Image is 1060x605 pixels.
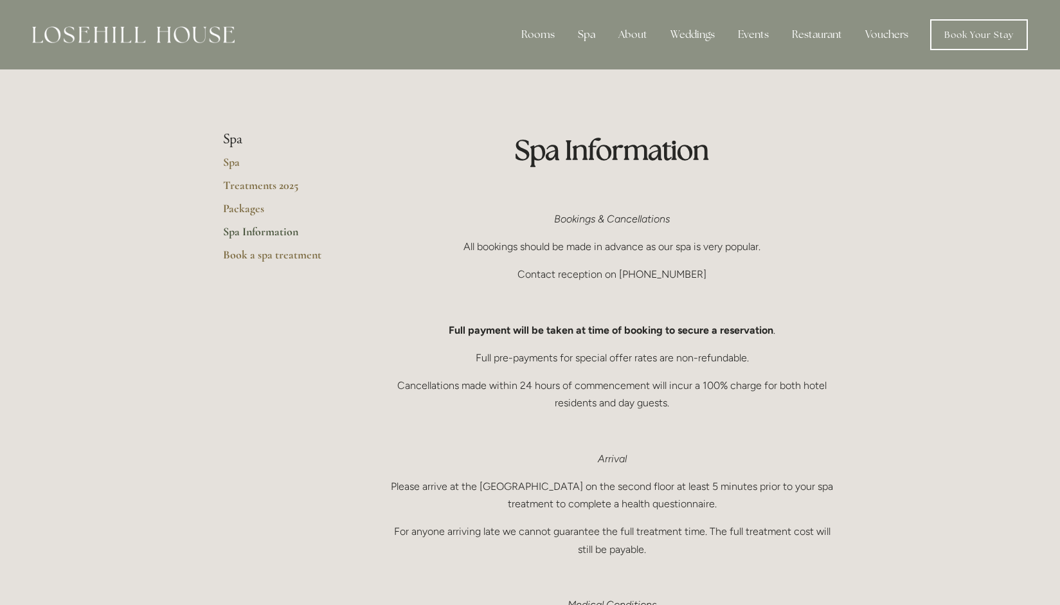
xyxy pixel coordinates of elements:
strong: Spa Information [515,132,709,167]
a: Book Your Stay [930,19,1028,50]
div: Rooms [511,22,565,48]
div: Events [728,22,779,48]
p: . [387,321,838,339]
strong: Full payment will be taken at time of booking to secure a reservation [449,324,773,336]
div: Weddings [660,22,725,48]
p: For anyone arriving late we cannot guarantee the full treatment time. The full treatment cost wil... [387,523,838,557]
p: Please arrive at the [GEOGRAPHIC_DATA] on the second floor at least 5 minutes prior to your spa t... [387,478,838,512]
div: Spa [568,22,606,48]
p: Contact reception on [PHONE_NUMBER] [387,266,838,283]
a: Packages [223,201,346,224]
a: Spa Information [223,224,346,248]
a: Book a spa treatment [223,248,346,271]
a: Treatments 2025 [223,178,346,201]
div: About [608,22,658,48]
p: Cancellations made within 24 hours of commencement will incur a 100% charge for both hotel reside... [387,377,838,411]
em: Arrival [598,453,627,465]
p: Full pre-payments for special offer rates are non-refundable. [387,349,838,366]
a: Spa [223,155,346,178]
div: Restaurant [782,22,852,48]
img: Losehill House [32,26,235,43]
a: Vouchers [855,22,919,48]
em: Bookings & Cancellations [554,213,670,225]
p: All bookings should be made in advance as our spa is very popular. [387,238,838,255]
li: Spa [223,131,346,148]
